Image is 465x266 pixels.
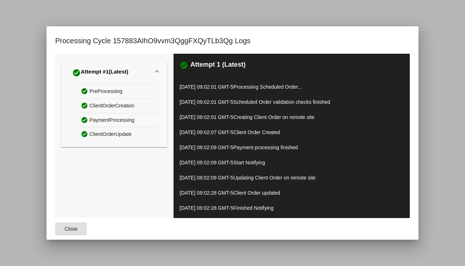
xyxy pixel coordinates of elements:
p: [DATE] 09:02:09 GMT-5 [180,158,404,168]
mat-icon: check_circle [81,100,89,111]
span: ClientOrderCreation [89,100,135,111]
mat-icon: check_circle [81,129,89,139]
mat-icon: check_circle [81,86,89,96]
p: [DATE] 09:02:07 GMT-5 [180,127,404,137]
span: Client Order updated [233,190,280,196]
span: (Latest) [109,68,128,77]
p: [DATE] 09:02:01 GMT-5 [180,112,404,122]
h1: Processing Cycle 157883AIhO9vvm3QggFXQyTLb3Qg Logs [55,35,250,46]
span: Updating Client Order on remote site [233,175,316,181]
mat-icon: check_circle [81,115,89,125]
span: Client Order Created [233,129,280,135]
span: ClientOrderUpdate [89,129,132,140]
button: Close dialog [55,222,87,235]
p: [DATE] 09:02:28 GMT-5 [180,203,404,213]
span: PreProcessing [89,86,122,97]
p: [DATE] 09:02:01 GMT-5 [180,82,404,92]
mat-expansion-panel-header: Attempt #1(Latest) [61,61,167,84]
span: Creating Client Order on remote site [233,114,315,120]
p: [DATE] 09:02:01 GMT-5 [180,97,404,107]
mat-icon: check_circle [180,61,188,70]
span: Start Notifying [233,160,265,165]
span: Processing Scheduled Order... [233,84,302,90]
span: Payment processing finished [233,145,298,150]
div: Attempt #1 [72,67,128,79]
p: [DATE] 09:02:09 GMT-5 [180,142,404,152]
span: PaymentProcessing [89,115,135,126]
h3: Attempt 1 (Latest) [190,61,246,70]
p: [DATE] 09:02:09 GMT-5 [180,173,404,183]
p: [DATE] 09:02:28 GMT-5 [180,188,404,198]
span: Finished Notifying [233,205,273,211]
mat-icon: check_circle [72,68,81,77]
div: Attempt #1(Latest) [61,84,167,147]
span: Scheduled Order validation checks finished [233,99,330,105]
span: Close [65,226,78,232]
